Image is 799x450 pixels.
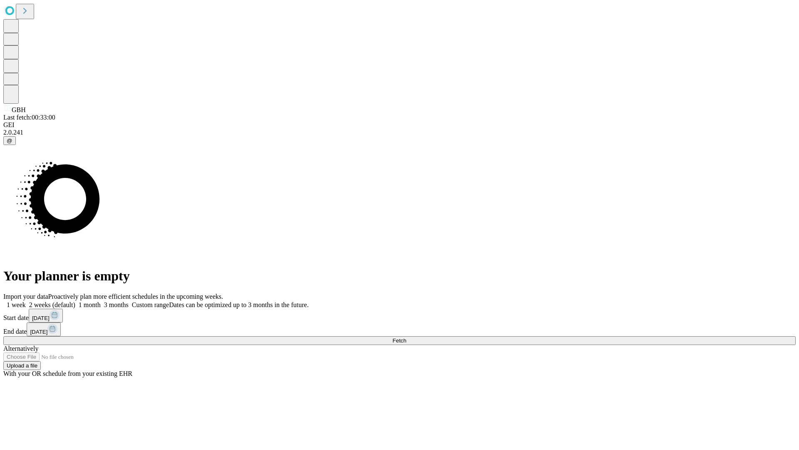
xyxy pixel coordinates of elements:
[169,301,308,308] span: Dates can be optimized up to 3 months in the future.
[104,301,129,308] span: 3 months
[32,315,50,321] span: [DATE]
[29,309,63,322] button: [DATE]
[7,137,12,144] span: @
[3,322,796,336] div: End date
[132,301,169,308] span: Custom range
[12,106,26,113] span: GBH
[30,329,47,335] span: [DATE]
[3,293,48,300] span: Import your data
[3,268,796,284] h1: Your planner is empty
[3,370,132,377] span: With your OR schedule from your existing EHR
[3,121,796,129] div: GEI
[27,322,61,336] button: [DATE]
[392,337,406,344] span: Fetch
[79,301,101,308] span: 1 month
[3,136,16,145] button: @
[3,361,41,370] button: Upload a file
[3,309,796,322] div: Start date
[3,129,796,136] div: 2.0.241
[3,345,38,352] span: Alternatively
[48,293,223,300] span: Proactively plan more efficient schedules in the upcoming weeks.
[3,336,796,345] button: Fetch
[7,301,26,308] span: 1 week
[29,301,75,308] span: 2 weeks (default)
[3,114,55,121] span: Last fetch: 00:33:00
